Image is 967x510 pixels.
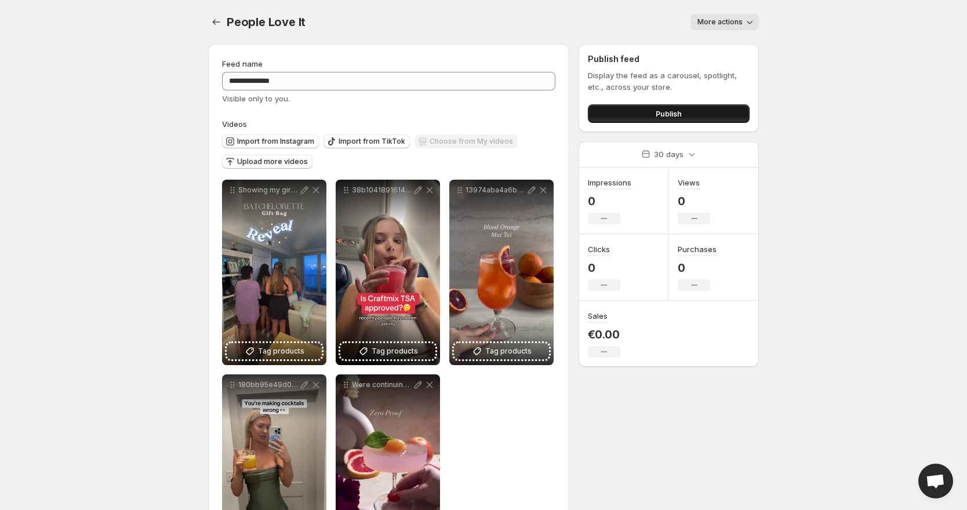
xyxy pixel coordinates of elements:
p: 0 [678,261,717,275]
p: Were continuing the tropical vibes [DATE] no passport required This zero-proof twist on a [352,380,412,389]
p: 0 [588,194,631,208]
p: Showing my girls the bachelorette gift bags I put together for them their reactions were ev [238,185,299,195]
p: 0 [678,194,710,208]
span: Tag products [485,345,532,357]
p: 38b104189161429e8f997f3d98289a2f [352,185,412,195]
h2: Publish feed [588,53,750,65]
button: Settings [208,14,224,30]
p: 180bb95e49d0403899f0a82928b3ce52 [238,380,299,389]
span: Tag products [258,345,304,357]
span: Publish [656,108,682,119]
span: Upload more videos [237,157,308,166]
h3: Purchases [678,243,717,255]
h3: Clicks [588,243,610,255]
div: Showing my girls the bachelorette gift bags I put together for them their reactions were evTag pr... [222,180,326,365]
h3: Impressions [588,177,631,188]
button: Tag products [340,343,435,359]
span: More actions [697,17,743,27]
h3: Sales [588,310,608,322]
span: Videos [222,119,247,129]
span: Import from Instagram [237,137,314,146]
span: Visible only to you. [222,94,290,103]
button: Upload more videos [222,155,312,169]
button: Import from Instagram [222,134,319,148]
p: 30 days [654,148,684,160]
p: €0.00 [588,327,620,341]
h3: Views [678,177,700,188]
p: 0 [588,261,620,275]
span: Feed name [222,59,263,68]
a: Open chat [918,464,953,498]
button: Tag products [227,343,322,359]
span: Import from TikTok [339,137,405,146]
button: Tag products [454,343,549,359]
button: Import from TikTok [323,134,410,148]
div: 38b104189161429e8f997f3d98289a2fTag products [336,180,440,365]
p: Display the feed as a carousel, spotlight, etc., across your store. [588,70,750,93]
button: More actions [690,14,759,30]
div: 13974aba4a6b4ba49b6d04b8243d2725Tag products [449,180,554,365]
p: 13974aba4a6b4ba49b6d04b8243d2725 [466,185,526,195]
button: Publish [588,104,750,123]
span: People Love It [227,15,306,29]
span: Tag products [372,345,418,357]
